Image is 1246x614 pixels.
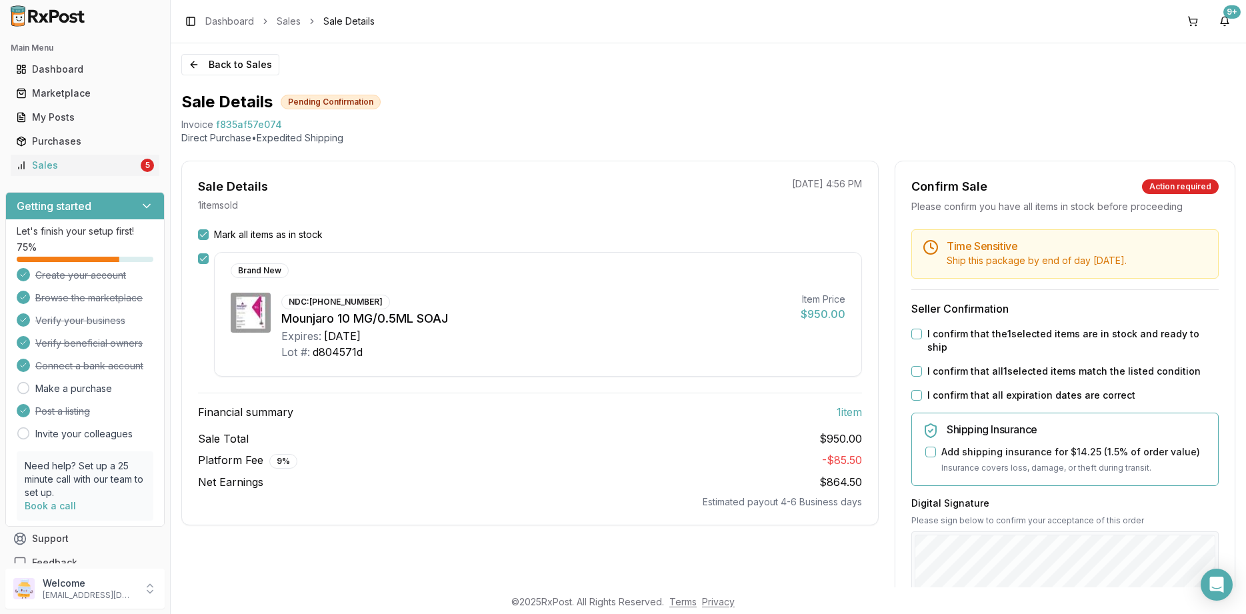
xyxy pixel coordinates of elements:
p: Please sign below to confirm your acceptance of this order [911,515,1219,526]
p: [EMAIL_ADDRESS][DOMAIN_NAME] [43,590,135,601]
div: Dashboard [16,63,154,76]
span: Create your account [35,269,126,282]
span: Browse the marketplace [35,291,143,305]
span: f835af57e074 [216,118,282,131]
div: 5 [141,159,154,172]
h3: Seller Confirmation [911,301,1219,317]
img: RxPost Logo [5,5,91,27]
span: Feedback [32,556,77,569]
h3: Digital Signature [911,497,1219,510]
p: Welcome [43,577,135,590]
div: Marketplace [16,87,154,100]
a: Make a purchase [35,382,112,395]
img: Mounjaro 10 MG/0.5ML SOAJ [231,293,271,333]
span: Post a listing [35,405,90,418]
h5: Time Sensitive [947,241,1207,251]
h1: Sale Details [181,91,273,113]
p: [DATE] 4:56 PM [792,177,862,191]
a: Sales [277,15,301,28]
span: Connect a bank account [35,359,143,373]
nav: breadcrumb [205,15,375,28]
a: Purchases [11,129,159,153]
div: My Posts [16,111,154,124]
label: Mark all items as in stock [214,228,323,241]
a: Invite your colleagues [35,427,133,441]
h3: Getting started [17,198,91,214]
span: Platform Fee [198,452,297,469]
div: 9 % [269,454,297,469]
a: Marketplace [11,81,159,105]
div: Open Intercom Messenger [1201,569,1233,601]
div: [DATE] [324,328,361,344]
span: Sale Details [323,15,375,28]
a: Sales5 [11,153,159,177]
a: Terms [669,596,697,607]
p: Let's finish your setup first! [17,225,153,238]
h2: Main Menu [11,43,159,53]
a: My Posts [11,105,159,129]
div: Item Price [801,293,845,306]
a: Dashboard [11,57,159,81]
div: Lot #: [281,344,310,360]
span: Ship this package by end of day [DATE] . [947,255,1127,266]
button: Feedback [5,551,165,575]
span: 75 % [17,241,37,254]
img: User avatar [13,578,35,599]
button: My Posts [5,107,165,128]
span: Sale Total [198,431,249,447]
div: Sale Details [198,177,268,196]
span: Verify your business [35,314,125,327]
div: Estimated payout 4-6 Business days [198,495,862,509]
span: - $85.50 [822,453,862,467]
a: Dashboard [205,15,254,28]
div: Pending Confirmation [281,95,381,109]
div: Expires: [281,328,321,344]
div: NDC: [PHONE_NUMBER] [281,295,390,309]
label: Add shipping insurance for $14.25 ( 1.5 % of order value) [941,445,1200,459]
p: Need help? Set up a 25 minute call with our team to set up. [25,459,145,499]
button: Back to Sales [181,54,279,75]
div: $950.00 [801,306,845,322]
span: Verify beneficial owners [35,337,143,350]
label: I confirm that the 1 selected items are in stock and ready to ship [927,327,1219,354]
span: 1 item [837,404,862,420]
span: Financial summary [198,404,293,420]
button: Support [5,527,165,551]
label: I confirm that all expiration dates are correct [927,389,1135,402]
div: Sales [16,159,138,172]
div: d804571d [313,344,363,360]
button: Sales5 [5,155,165,176]
span: $950.00 [819,431,862,447]
p: Insurance covers loss, damage, or theft during transit. [941,461,1207,475]
p: 1 item sold [198,199,238,212]
button: Dashboard [5,59,165,80]
div: Mounjaro 10 MG/0.5ML SOAJ [281,309,790,328]
button: Marketplace [5,83,165,104]
span: $864.50 [819,475,862,489]
h5: Shipping Insurance [947,424,1207,435]
div: 9+ [1223,5,1241,19]
div: Purchases [16,135,154,148]
p: Direct Purchase • Expedited Shipping [181,131,1235,145]
div: Brand New [231,263,289,278]
a: Book a call [25,500,76,511]
div: Action required [1142,179,1219,194]
span: Net Earnings [198,474,263,490]
label: I confirm that all 1 selected items match the listed condition [927,365,1201,378]
a: Privacy [702,596,735,607]
div: Invoice [181,118,213,131]
button: Purchases [5,131,165,152]
button: 9+ [1214,11,1235,32]
div: Confirm Sale [911,177,987,196]
div: Please confirm you have all items in stock before proceeding [911,200,1219,213]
